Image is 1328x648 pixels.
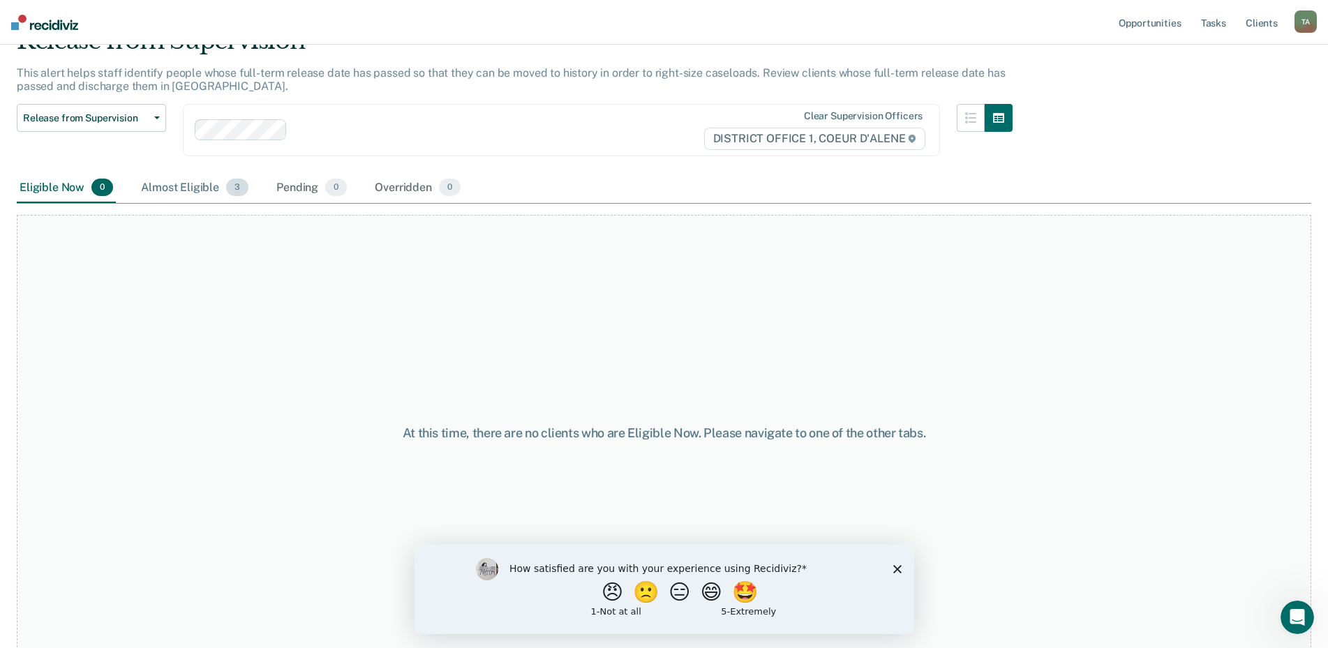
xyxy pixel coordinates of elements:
div: Eligible Now0 [17,173,116,204]
span: Release from Supervision [23,112,149,124]
iframe: Survey by Kim from Recidiviz [415,544,914,634]
span: DISTRICT OFFICE 1, COEUR D'ALENE [704,128,926,150]
button: Release from Supervision [17,104,166,132]
span: 0 [325,179,347,197]
div: Clear supervision officers [804,110,923,122]
div: Pending0 [274,173,350,204]
div: Almost Eligible3 [138,173,251,204]
div: At this time, there are no clients who are Eligible Now. Please navigate to one of the other tabs. [341,425,987,441]
button: TA [1295,10,1317,33]
div: Overridden0 [372,173,463,204]
p: This alert helps staff identify people whose full-term release date has passed so that they can b... [17,66,1005,93]
span: 0 [439,179,461,197]
div: Release from Supervision [17,27,1013,66]
img: Recidiviz [11,15,78,30]
div: T A [1295,10,1317,33]
span: 3 [226,179,248,197]
span: 0 [91,179,113,197]
iframe: Intercom live chat [1281,601,1314,634]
